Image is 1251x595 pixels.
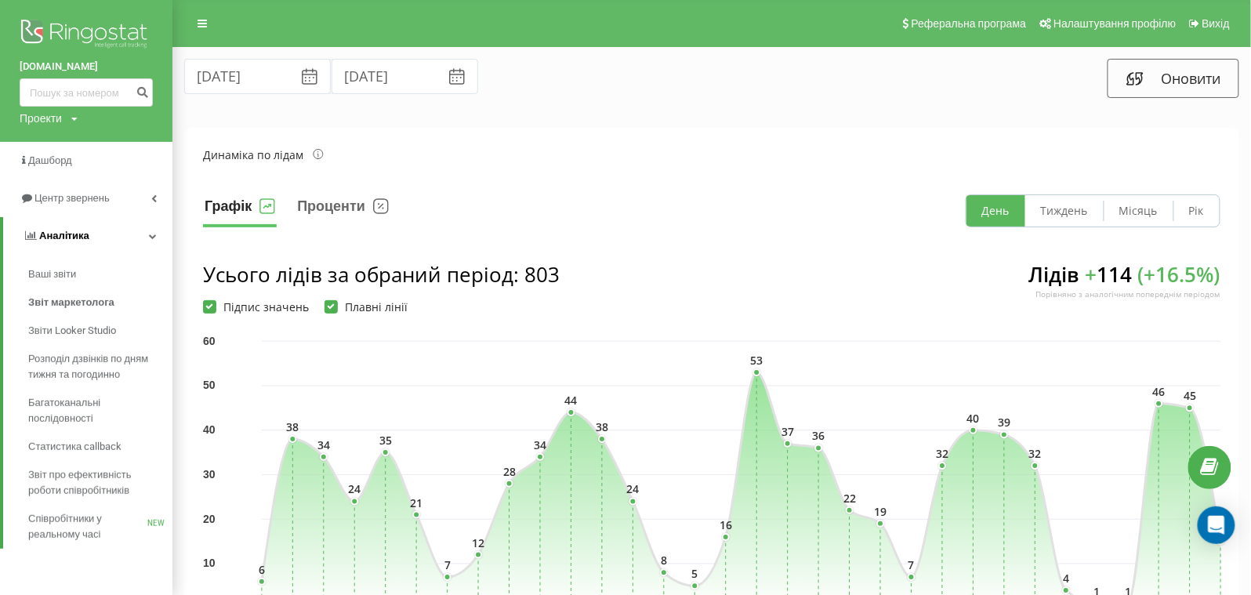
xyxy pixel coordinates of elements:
text: 38 [596,419,608,434]
a: Звіти Looker Studio [28,317,172,345]
a: Звіт маркетолога [28,288,172,317]
text: 46 [1153,384,1166,399]
span: Вихід [1202,17,1230,30]
span: Звіт про ефективність роботи співробітників [28,467,165,499]
text: 50 [203,379,216,392]
button: Графік [203,194,277,227]
div: Лідів 114 [1029,260,1220,314]
span: Реферальна програма [912,17,1027,30]
text: 60 [203,335,216,347]
div: Усього лідів за обраний період : 803 [203,260,560,288]
button: День [966,195,1025,227]
text: 24 [348,482,361,497]
text: 21 [410,495,422,510]
a: Ваші звіти [28,260,172,288]
span: Звіт маркетолога [28,295,114,310]
span: Налаштування профілю [1053,17,1176,30]
text: 7 [908,557,915,572]
button: Рік [1173,195,1220,227]
text: 6 [259,562,265,577]
a: [DOMAIN_NAME] [20,59,153,74]
button: Проценти [296,194,390,227]
text: 24 [627,482,640,497]
a: Співробітники у реальному часіNEW [28,505,172,549]
text: 10 [203,557,216,570]
span: Статистика callback [28,439,121,455]
text: 40 [203,423,216,436]
a: Аналiтика [3,217,172,255]
text: 5 [692,567,698,582]
a: Статистика callback [28,433,172,461]
span: ( + 16.5 %) [1138,260,1220,288]
text: 53 [751,353,763,368]
label: Підпис значень [203,300,309,314]
text: 45 [1184,389,1196,404]
input: Пошук за номером [20,78,153,107]
text: 28 [503,464,516,479]
span: Аналiтика [39,230,89,241]
text: 7 [444,557,451,572]
span: Центр звернень [34,192,110,204]
div: Динаміка по лідам [203,147,324,163]
button: Оновити [1108,59,1239,98]
text: 32 [936,446,948,461]
text: 19 [874,504,887,519]
span: Дашборд [28,154,72,166]
text: 16 [720,517,732,532]
text: 8 [661,553,667,568]
a: Розподіл дзвінків по дням тижня та погодинно [28,345,172,389]
span: Співробітники у реальному часі [28,511,147,542]
a: Звіт про ефективність роботи співробітників [28,461,172,505]
text: 38 [286,419,299,434]
span: Ваші звіти [28,267,76,282]
button: Тиждень [1025,195,1104,227]
text: 30 [203,468,216,481]
text: 20 [203,513,216,525]
text: 36 [813,429,825,444]
span: Розподіл дзвінків по дням тижня та погодинно [28,351,165,383]
text: 32 [1029,446,1042,461]
div: Проекти [20,111,62,126]
button: Місяць [1104,195,1173,227]
span: Багатоканальні послідовності [28,395,165,426]
text: 22 [843,491,856,506]
text: 37 [781,424,794,439]
span: + [1086,260,1097,288]
img: Ringostat logo [20,16,153,55]
text: 4 [1063,571,1069,586]
div: Open Intercom Messenger [1198,506,1235,544]
text: 35 [379,433,392,448]
a: Багатоканальні послідовності [28,389,172,433]
div: Порівняно з аналогічним попереднім періодом [1029,288,1220,299]
label: Плавні лінії [325,300,408,314]
span: Звіти Looker Studio [28,323,116,339]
